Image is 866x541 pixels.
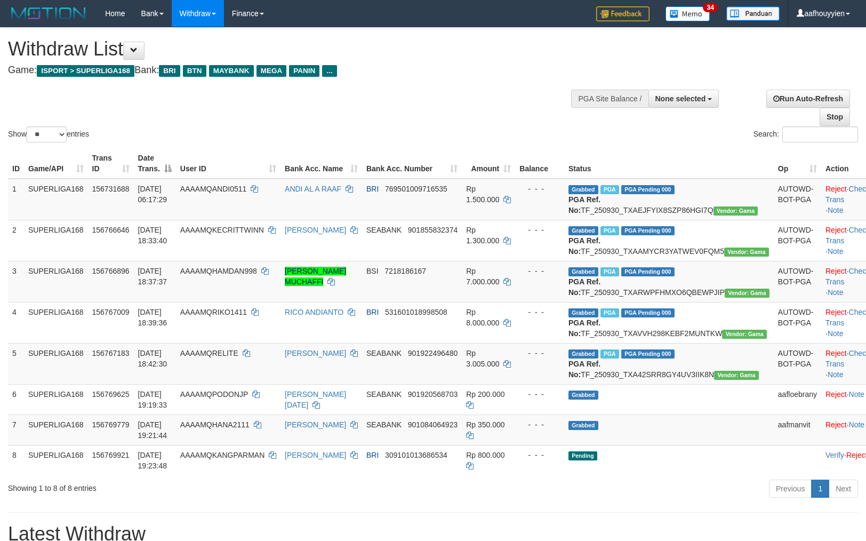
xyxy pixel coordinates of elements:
span: SEABANK [366,420,402,429]
span: BRI [159,65,180,77]
td: TF_250930_TXARWPFHMXO6QBEWPJIP [564,261,774,302]
b: PGA Ref. No: [568,195,600,214]
span: Rp 350.000 [466,420,504,429]
span: BSI [366,267,379,275]
span: Grabbed [568,308,598,317]
input: Search: [782,126,858,142]
a: Verify [825,451,844,459]
th: Amount: activate to sort column ascending [462,148,515,179]
td: SUPERLIGA168 [24,220,88,261]
td: 1 [8,179,24,220]
span: SEABANK [366,226,402,234]
span: PGA Pending [621,349,675,359]
span: Vendor URL: https://trx31.1velocity.biz [725,289,769,298]
a: [PERSON_NAME] [285,451,346,459]
a: Note [828,329,844,338]
a: Note [828,288,844,297]
th: Date Trans.: activate to sort column descending [134,148,176,179]
span: 34 [703,3,717,12]
span: [DATE] 18:39:36 [138,308,167,327]
td: AUTOWD-BOT-PGA [774,179,821,220]
span: Copy 531601018998508 to clipboard [385,308,447,316]
th: Bank Acc. Number: activate to sort column ascending [362,148,462,179]
a: Reject [825,308,847,316]
span: 156767009 [92,308,130,316]
span: Vendor URL: https://trx31.1velocity.biz [713,206,758,216]
span: PGA Pending [621,267,675,276]
a: Note [828,247,844,256]
span: MAYBANK [209,65,254,77]
span: Rp 8.000.000 [466,308,499,327]
div: Showing 1 to 8 of 8 entries [8,479,353,494]
span: Copy 901922496480 to clipboard [408,349,458,357]
td: 2 [8,220,24,261]
span: PGA Pending [621,226,675,235]
h4: Game: Bank: [8,65,567,76]
a: RICO ANDIANTO [285,308,343,316]
div: - - - [519,419,560,430]
a: Note [849,390,865,399]
td: 7 [8,415,24,445]
span: AAAAMQKECRITTWINN [180,226,264,234]
span: Grabbed [568,349,598,359]
span: SEABANK [366,390,402,399]
a: [PERSON_NAME][DATE] [285,390,346,409]
td: TF_250930_TXAEJFYIX8SZP86HGI7Q [564,179,774,220]
a: Reject [825,267,847,275]
span: PGA Pending [621,308,675,317]
div: - - - [519,450,560,460]
td: TF_250930_TXAAMYCR3YATWEV0FQM5 [564,220,774,261]
span: [DATE] 19:21:44 [138,420,167,440]
span: AAAAMQPODONJP [180,390,248,399]
span: 156767183 [92,349,130,357]
b: PGA Ref. No: [568,319,600,338]
span: AAAAMQRELITE [180,349,238,357]
td: SUPERLIGA168 [24,384,88,415]
td: TF_250930_TXAVVH298KEBF2MUNTKW [564,302,774,343]
span: AAAAMQRIKO1411 [180,308,247,316]
a: Reject [825,390,847,399]
span: Grabbed [568,185,598,194]
span: Marked by aafheankoy [600,226,619,235]
a: Note [828,370,844,379]
span: Grabbed [568,226,598,235]
td: SUPERLIGA168 [24,179,88,220]
span: Rp 7.000.000 [466,267,499,286]
th: Op: activate to sort column ascending [774,148,821,179]
span: Vendor URL: https://trx31.1velocity.biz [724,248,769,257]
a: Reject [825,185,847,193]
span: 156766896 [92,267,130,275]
th: Bank Acc. Name: activate to sort column ascending [280,148,362,179]
span: ISPORT > SUPERLIGA168 [37,65,134,77]
span: AAAAMQKANGPARMAN [180,451,264,459]
th: User ID: activate to sort column ascending [176,148,280,179]
a: ANDI AL A RAAF [285,185,341,193]
span: SEABANK [366,349,402,357]
a: [PERSON_NAME] [285,226,346,234]
td: 4 [8,302,24,343]
div: - - - [519,348,560,359]
span: PANIN [289,65,319,77]
span: Marked by aafsengchandara [600,267,619,276]
td: aafloebrany [774,384,821,415]
span: 156769921 [92,451,130,459]
td: SUPERLIGA168 [24,343,88,384]
td: TF_250930_TXA42SRR8GY4UV3IIK8N [564,343,774,384]
div: - - - [519,225,560,235]
h1: Withdraw List [8,38,567,60]
span: Vendor URL: https://trx31.1velocity.biz [714,371,759,380]
td: SUPERLIGA168 [24,415,88,445]
th: Balance [515,148,564,179]
span: MEGA [256,65,287,77]
span: AAAAMQANDI0511 [180,185,247,193]
img: panduan.png [726,6,780,21]
a: Next [829,480,858,498]
span: Copy 7218186167 to clipboard [384,267,426,275]
a: Reject [825,420,847,429]
td: AUTOWD-BOT-PGA [774,220,821,261]
span: Marked by aafheankoy [600,308,619,317]
td: 3 [8,261,24,302]
th: Trans ID: activate to sort column ascending [88,148,134,179]
td: AUTOWD-BOT-PGA [774,261,821,302]
span: Grabbed [568,391,598,400]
